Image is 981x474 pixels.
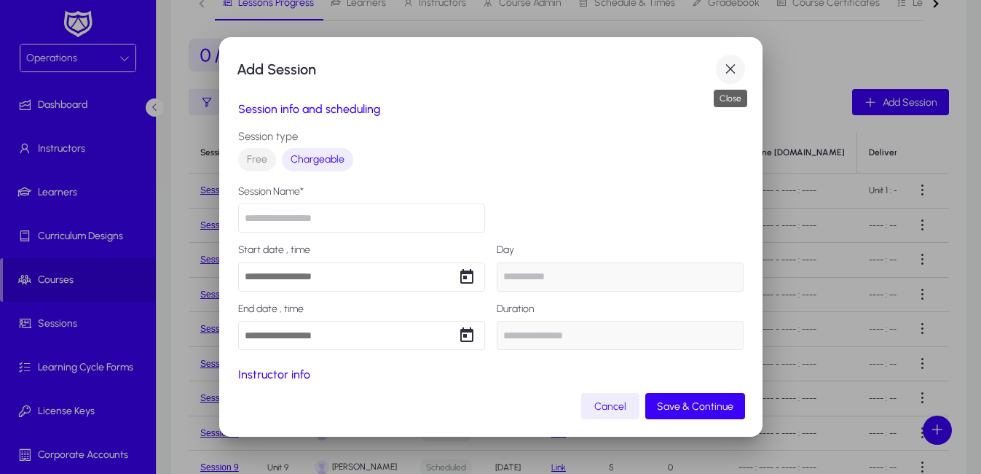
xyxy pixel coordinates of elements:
mat-chip-listbox: Session type selection [238,145,485,174]
p: Session info and scheduling [238,102,744,116]
label: Session Name* [238,186,485,198]
label: Duration [497,303,744,315]
button: Open calendar [452,263,481,292]
button: Open calendar [452,321,481,350]
label: Start date , time [238,244,485,256]
p: Instructor info [238,368,744,381]
label: Day [497,244,744,256]
div: Close [714,90,747,107]
button: Cancel [581,393,639,419]
button: Save & Continue [645,393,745,419]
span: Cancel [594,400,626,413]
span: Save & Continue [657,400,733,413]
label: End date , time [238,303,485,315]
span: Chargeable [291,152,344,167]
h1: Add Session [237,58,716,81]
label: Session type [238,128,485,145]
span: Free [247,152,267,167]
